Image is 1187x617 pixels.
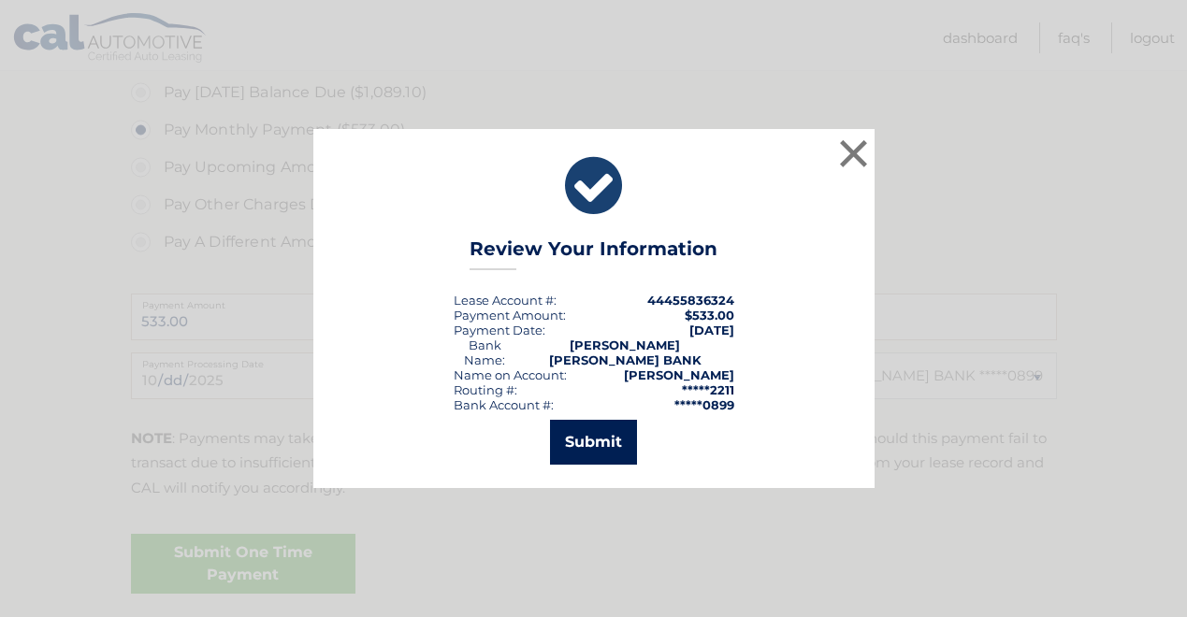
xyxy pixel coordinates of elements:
h3: Review Your Information [470,237,717,270]
span: [DATE] [689,323,734,337]
div: Lease Account #: [454,293,557,308]
div: Name on Account: [454,367,567,382]
div: Bank Name: [454,337,516,367]
strong: [PERSON_NAME] [624,367,734,382]
span: Payment Date [454,323,543,337]
div: Bank Account #: [454,397,554,412]
button: Submit [550,420,637,465]
strong: [PERSON_NAME] [PERSON_NAME] BANK [549,337,702,367]
div: Routing #: [454,382,517,397]
span: $533.00 [685,308,734,323]
button: × [835,135,873,172]
strong: 44455836324 [647,293,734,308]
div: : [454,323,545,337]
div: Payment Amount: [454,308,566,323]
